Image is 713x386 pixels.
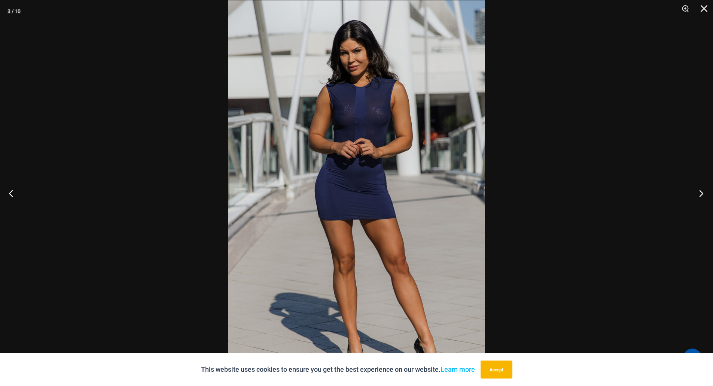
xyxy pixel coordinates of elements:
[441,365,475,373] a: Learn more
[7,6,21,17] div: 3 / 10
[201,364,475,375] p: This website uses cookies to ensure you get the best experience on our website.
[481,361,512,379] button: Accept
[685,174,713,212] button: Next
[228,0,485,386] img: Desire Me Navy 5192 Dress 05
